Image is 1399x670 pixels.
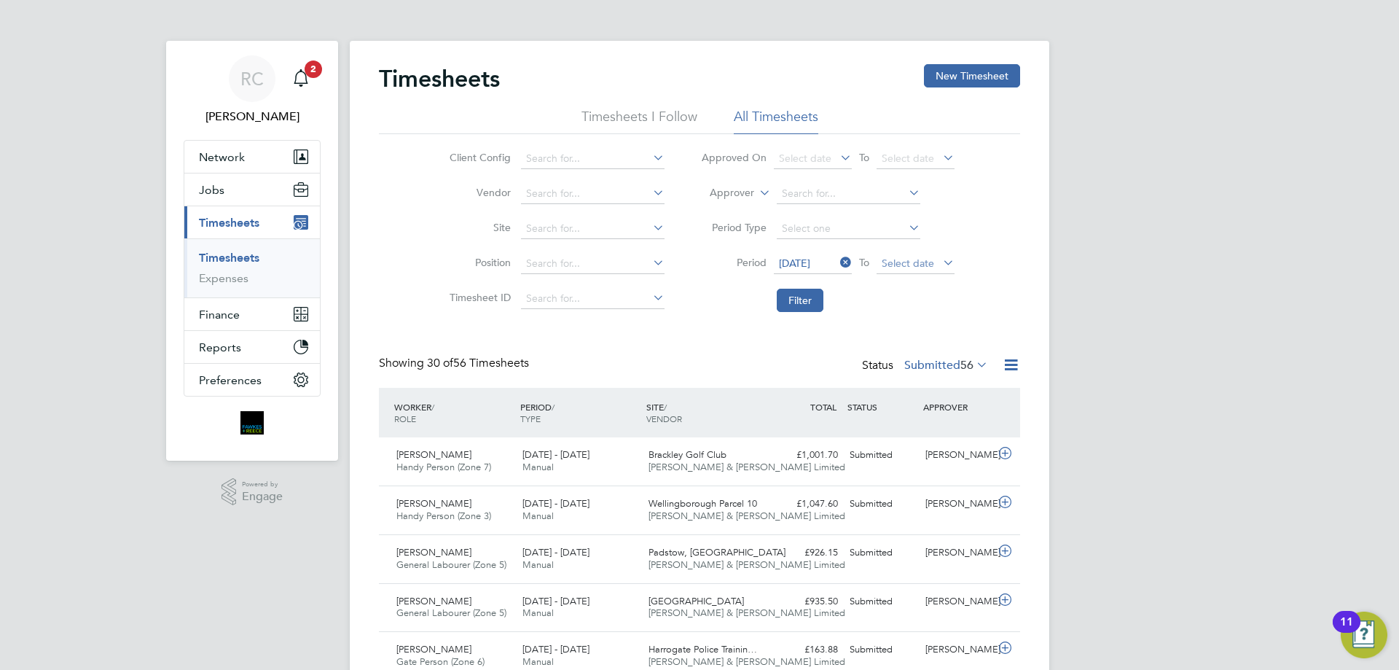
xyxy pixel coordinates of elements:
[882,257,934,270] span: Select date
[701,256,767,269] label: Period
[445,291,511,304] label: Timesheet ID
[396,607,506,619] span: General Labourer (Zone 5)
[445,186,511,199] label: Vendor
[222,478,283,506] a: Powered byEngage
[844,541,920,565] div: Submitted
[184,55,321,125] a: RC[PERSON_NAME]
[184,298,320,330] button: Finance
[920,638,995,662] div: [PERSON_NAME]
[396,510,491,522] span: Handy Person (Zone 3)
[960,358,973,373] span: 56
[924,64,1020,87] button: New Timesheet
[648,510,845,522] span: [PERSON_NAME] & [PERSON_NAME] Limited
[768,590,844,614] div: £935.50
[521,149,665,169] input: Search for...
[844,394,920,420] div: STATUS
[701,221,767,234] label: Period Type
[396,643,471,655] span: [PERSON_NAME]
[445,256,511,269] label: Position
[648,595,744,607] span: [GEOGRAPHIC_DATA]
[779,257,810,270] span: [DATE]
[522,655,554,668] span: Manual
[199,251,259,265] a: Timesheets
[522,607,554,619] span: Manual
[184,331,320,363] button: Reports
[768,638,844,662] div: £163.88
[517,394,643,432] div: PERIOD
[199,340,241,354] span: Reports
[648,546,785,558] span: Padstow, [GEOGRAPHIC_DATA]
[648,461,845,473] span: [PERSON_NAME] & [PERSON_NAME] Limited
[768,492,844,516] div: £1,047.60
[242,478,283,491] span: Powered by
[648,607,845,619] span: [PERSON_NAME] & [PERSON_NAME] Limited
[184,364,320,396] button: Preferences
[522,558,554,571] span: Manual
[768,443,844,467] div: £1,001.70
[396,655,485,668] span: Gate Person (Zone 6)
[286,55,316,102] a: 2
[844,492,920,516] div: Submitted
[920,443,995,467] div: [PERSON_NAME]
[394,413,416,424] span: ROLE
[199,216,259,230] span: Timesheets
[199,150,245,164] span: Network
[184,108,321,125] span: Roselyn Coelho
[648,558,845,571] span: [PERSON_NAME] & [PERSON_NAME] Limited
[920,492,995,516] div: [PERSON_NAME]
[1340,622,1353,641] div: 11
[396,461,491,473] span: Handy Person (Zone 7)
[522,546,589,558] span: [DATE] - [DATE]
[920,590,995,614] div: [PERSON_NAME]
[199,308,240,322] span: Finance
[701,151,767,164] label: Approved On
[521,184,665,204] input: Search for...
[734,108,818,134] li: All Timesheets
[166,41,338,461] nav: Main navigation
[643,394,769,432] div: SITE
[240,69,264,88] span: RC
[522,461,554,473] span: Manual
[445,151,511,164] label: Client Config
[199,373,262,387] span: Preferences
[810,401,836,413] span: TOTAL
[396,448,471,461] span: [PERSON_NAME]
[521,254,665,274] input: Search for...
[920,541,995,565] div: [PERSON_NAME]
[427,356,453,370] span: 30 of
[844,590,920,614] div: Submitted
[1341,612,1387,658] button: Open Resource Center, 11 new notifications
[379,356,532,371] div: Showing
[777,289,823,312] button: Filter
[396,546,471,558] span: [PERSON_NAME]
[844,443,920,467] div: Submitted
[522,448,589,461] span: [DATE] - [DATE]
[522,643,589,655] span: [DATE] - [DATE]
[240,411,264,435] img: bromak-logo-retina.png
[184,141,320,173] button: Network
[305,61,322,78] span: 2
[427,356,529,370] span: 56 Timesheets
[199,183,224,197] span: Jobs
[882,152,934,165] span: Select date
[904,358,988,373] label: Submitted
[522,510,554,522] span: Manual
[844,638,920,662] div: Submitted
[184,411,321,435] a: Go to home page
[396,497,471,510] span: [PERSON_NAME]
[184,174,320,206] button: Jobs
[242,491,283,503] span: Engage
[777,219,920,239] input: Select one
[521,289,665,309] input: Search for...
[522,595,589,607] span: [DATE] - [DATE]
[522,497,589,510] span: [DATE] - [DATE]
[521,219,665,239] input: Search for...
[646,413,682,424] span: VENDOR
[777,184,920,204] input: Search for...
[648,497,757,510] span: Wellingborough Parcel 10
[431,401,434,413] span: /
[648,643,757,655] span: Harrogate Police Trainin…
[552,401,554,413] span: /
[768,541,844,565] div: £926.15
[648,655,845,668] span: [PERSON_NAME] & [PERSON_NAME] Limited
